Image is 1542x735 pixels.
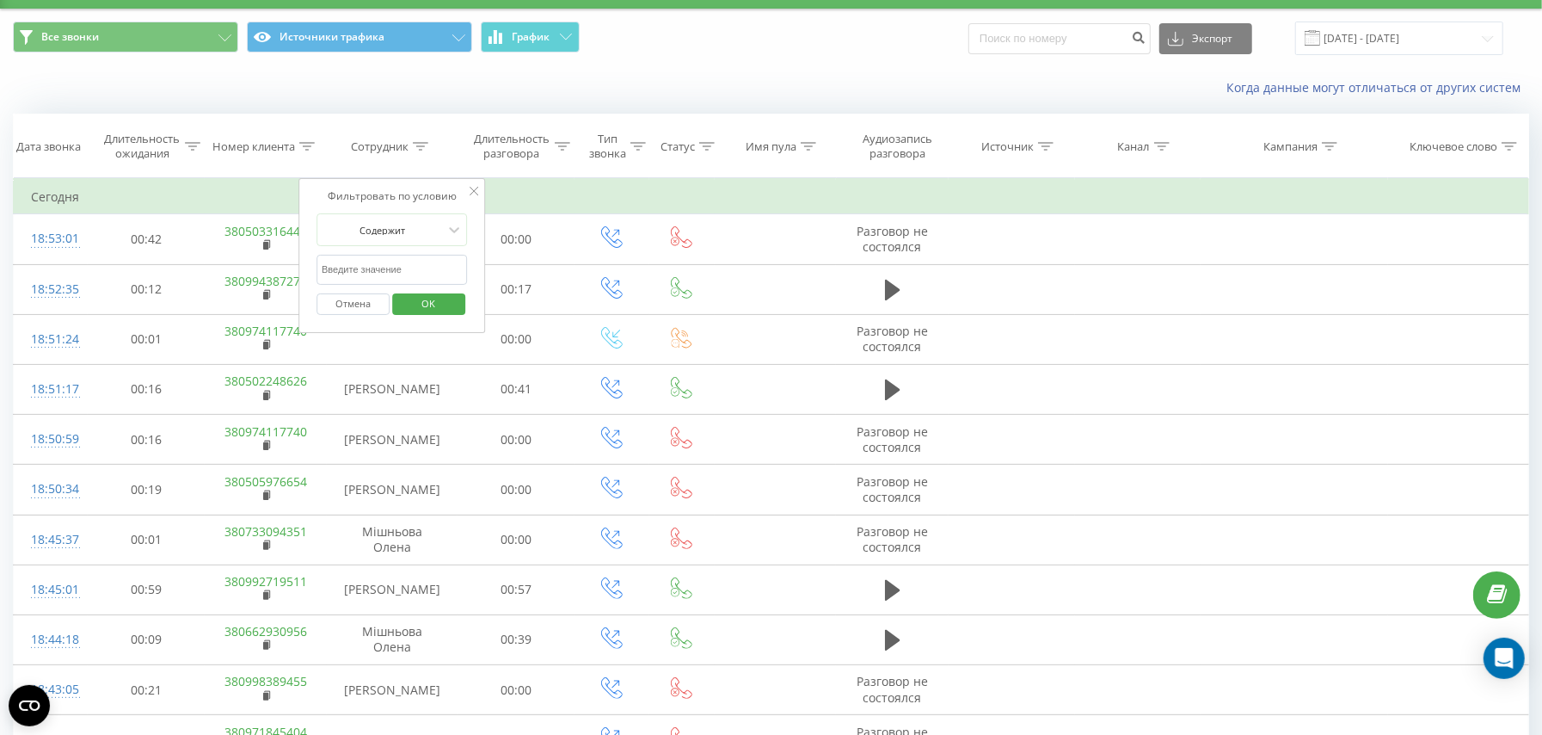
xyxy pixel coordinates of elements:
td: 00:16 [88,364,205,414]
div: 18:51:24 [31,323,71,356]
div: 18:45:01 [31,573,71,607]
div: Тип звонка [589,132,626,161]
td: 00:00 [458,314,574,364]
td: 00:17 [458,264,574,314]
span: Разговор не состоялся [857,223,928,255]
td: 00:01 [88,515,205,565]
button: Все звонки [13,22,238,52]
span: Разговор не состоялся [857,523,928,555]
span: OK [404,290,452,317]
td: 00:59 [88,565,205,615]
button: Отмена [316,293,390,315]
td: 00:01 [88,314,205,364]
a: 380502248626 [224,373,307,389]
div: Сотрудник [351,139,409,154]
td: 00:00 [458,665,574,715]
a: 380662930956 [224,623,307,639]
a: 380994387271 [224,273,307,289]
td: 00:12 [88,264,205,314]
button: График [481,22,580,52]
span: Разговор не состоялся [857,673,928,705]
div: Номер клиента [212,139,295,154]
td: [PERSON_NAME] [327,364,458,414]
td: 00:57 [458,565,574,615]
div: Источник [981,139,1034,154]
input: Введите значение [316,255,468,285]
td: [PERSON_NAME] [327,665,458,715]
span: Разговор не состоялся [857,473,928,505]
button: Экспорт [1159,23,1252,54]
td: 00:00 [458,214,574,264]
div: Длительность разговора [473,132,550,161]
div: 18:52:35 [31,273,71,306]
div: Фильтровать по условию [316,188,468,205]
td: 00:00 [458,465,574,515]
span: Разговор не состоялся [857,323,928,355]
div: Дата звонка [16,139,81,154]
button: Источники трафика [247,22,472,52]
span: Разговор не состоялся [857,423,928,455]
td: [PERSON_NAME] [327,565,458,615]
td: 00:21 [88,665,205,715]
td: [PERSON_NAME] [327,415,458,465]
div: Аудиозапись разговора [851,132,944,161]
td: Мішньова Олена [327,615,458,664]
a: 380998389455 [224,673,307,689]
a: Когда данные могут отличаться от других систем [1226,79,1529,96]
td: 00:00 [458,415,574,465]
input: Поиск по номеру [968,23,1151,54]
a: 380503316448 [224,223,307,239]
td: Мішньова Олена [327,515,458,565]
div: Кампания [1263,139,1318,154]
a: 380974117740 [224,323,307,339]
div: 18:51:17 [31,373,71,406]
td: Сегодня [14,180,1529,214]
td: 00:09 [88,615,205,664]
div: Статус [660,139,695,154]
span: График [513,31,550,43]
button: Open CMP widget [9,685,50,726]
div: 18:53:01 [31,222,71,256]
div: Open Intercom Messenger [1484,638,1525,679]
a: 380992719511 [224,573,307,590]
div: 18:50:59 [31,423,71,456]
div: 18:45:37 [31,523,71,557]
td: 00:00 [458,515,574,565]
span: Все звонки [41,30,99,44]
td: 00:19 [88,465,205,515]
div: Имя пула [746,139,796,154]
a: 380974117740 [224,423,307,440]
div: 18:50:34 [31,472,71,506]
td: 00:41 [458,364,574,414]
a: 380505976654 [224,473,307,490]
td: 00:39 [458,615,574,664]
td: 00:42 [88,214,205,264]
td: 00:16 [88,415,205,465]
div: Длительность ожидания [103,132,181,161]
a: 380733094351 [224,523,307,540]
td: [PERSON_NAME] [327,465,458,515]
button: OK [392,293,465,315]
div: Ключевое слово [1410,139,1497,154]
div: 18:44:18 [31,623,71,657]
div: Канал [1118,139,1150,154]
div: 18:43:05 [31,673,71,707]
